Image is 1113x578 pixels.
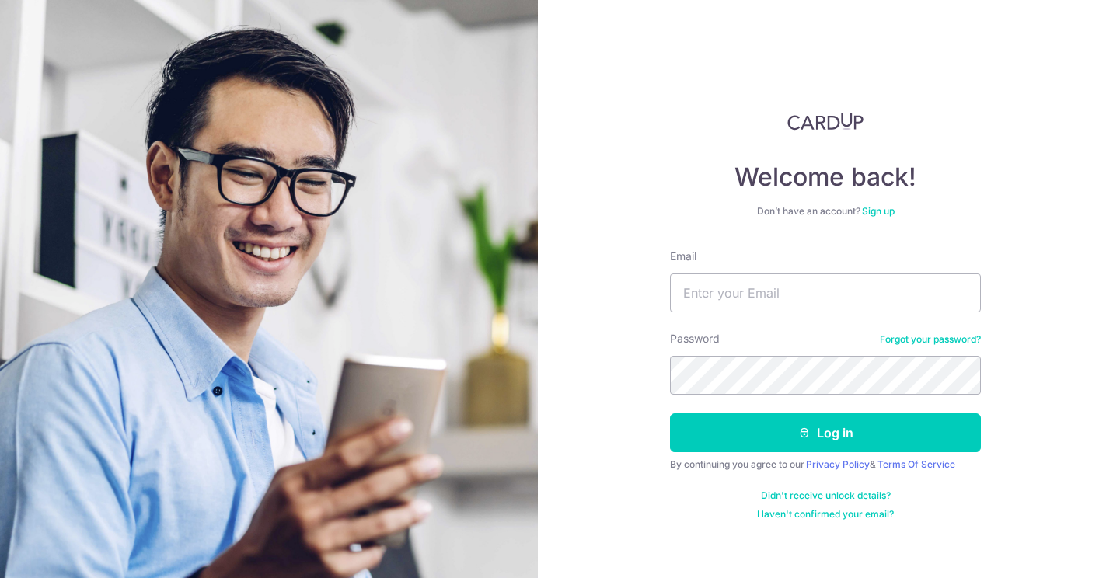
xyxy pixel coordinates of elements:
[670,331,720,346] label: Password
[757,508,894,521] a: Haven't confirmed your email?
[670,273,981,312] input: Enter your Email
[670,249,696,264] label: Email
[670,205,981,218] div: Don’t have an account?
[670,458,981,471] div: By continuing you agree to our &
[880,333,981,346] a: Forgot your password?
[787,112,864,131] img: CardUp Logo
[670,413,981,452] button: Log in
[877,458,955,470] a: Terms Of Service
[862,205,895,217] a: Sign up
[806,458,870,470] a: Privacy Policy
[670,162,981,193] h4: Welcome back!
[761,489,891,502] a: Didn't receive unlock details?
